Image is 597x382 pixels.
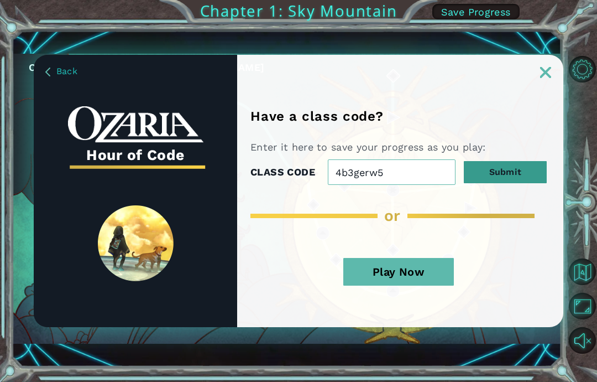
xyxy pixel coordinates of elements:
h3: Hour of Code [68,143,203,167]
img: whiteOzariaWordmark.png [68,106,203,142]
img: BackArrow_Dusk.png [45,68,50,76]
h1: Have a class code? [250,109,387,124]
img: ExitButton_Dusk.png [540,67,551,78]
span: Back [56,66,77,76]
span: or [384,207,401,225]
img: SpiritLandReveal.png [98,205,174,281]
label: CLASS CODE [250,164,315,180]
button: Play Now [343,258,454,286]
button: Submit [464,161,547,183]
p: Enter it here to save your progress as you play: [250,141,490,154]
